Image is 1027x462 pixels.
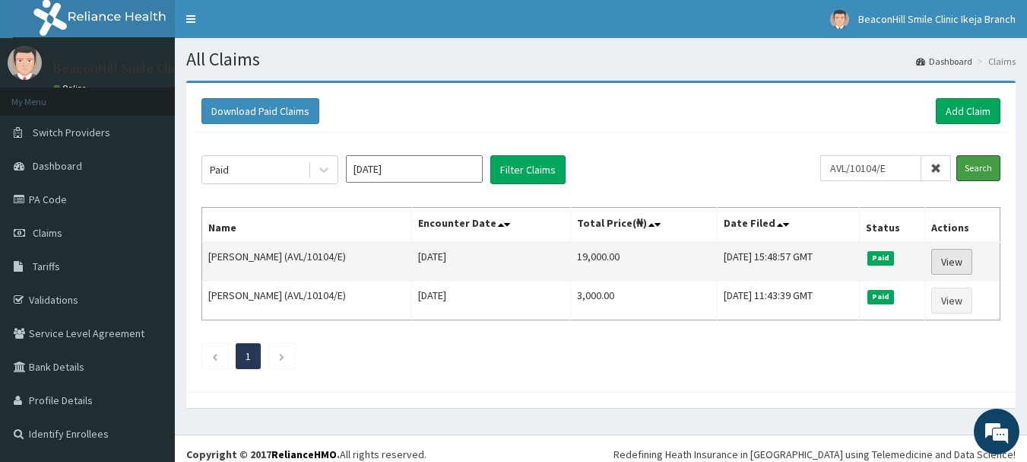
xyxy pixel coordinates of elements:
input: Search by HMO ID [820,155,921,181]
a: View [931,249,972,275]
input: Select Month and Year [346,155,483,183]
strong: Copyright © 2017 . [186,448,340,461]
h1: All Claims [186,49,1016,69]
td: [DATE] 11:43:39 GMT [718,282,860,320]
img: User Image [830,10,849,29]
th: Encounter Date [411,208,570,243]
span: BeaconHill Smile Clinic Ikeja Branch [858,12,1016,26]
td: [PERSON_NAME] (AVL/10104/E) [202,242,412,282]
textarea: Type your message and hit 'Enter' [8,304,290,357]
a: Online [53,83,90,94]
th: Name [202,208,412,243]
button: Filter Claims [490,155,566,184]
a: View [931,288,972,314]
td: [DATE] [411,242,570,282]
div: Paid [210,162,229,177]
div: Chat with us now [79,85,255,105]
span: Paid [867,290,895,304]
span: We're online! [88,135,210,289]
a: Add Claim [936,98,1000,124]
span: Dashboard [33,159,82,173]
li: Claims [974,55,1016,68]
p: BeaconHill Smile Clinic Ikeja Branch [53,62,265,75]
th: Date Filed [718,208,860,243]
td: [PERSON_NAME] (AVL/10104/E) [202,282,412,320]
th: Status [859,208,924,243]
a: Dashboard [916,55,972,68]
input: Search [956,155,1000,181]
td: [DATE] 15:48:57 GMT [718,242,860,282]
div: Minimize live chat window [249,8,286,44]
img: User Image [8,46,42,80]
th: Actions [925,208,1000,243]
a: RelianceHMO [271,448,337,461]
span: Switch Providers [33,126,110,139]
span: Tariffs [33,260,60,273]
a: Next page [278,349,285,363]
td: [DATE] [411,282,570,320]
th: Total Price(₦) [570,208,718,243]
div: Redefining Heath Insurance in [GEOGRAPHIC_DATA] using Telemedicine and Data Science! [613,447,1016,462]
a: Previous page [211,349,218,363]
td: 3,000.00 [570,282,718,320]
span: Claims [33,226,62,240]
button: Download Paid Claims [201,98,319,124]
td: 19,000.00 [570,242,718,282]
span: Paid [867,251,895,265]
a: Page 1 is your current page [246,349,251,363]
img: d_794563401_company_1708531726252_794563401 [28,76,62,114]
